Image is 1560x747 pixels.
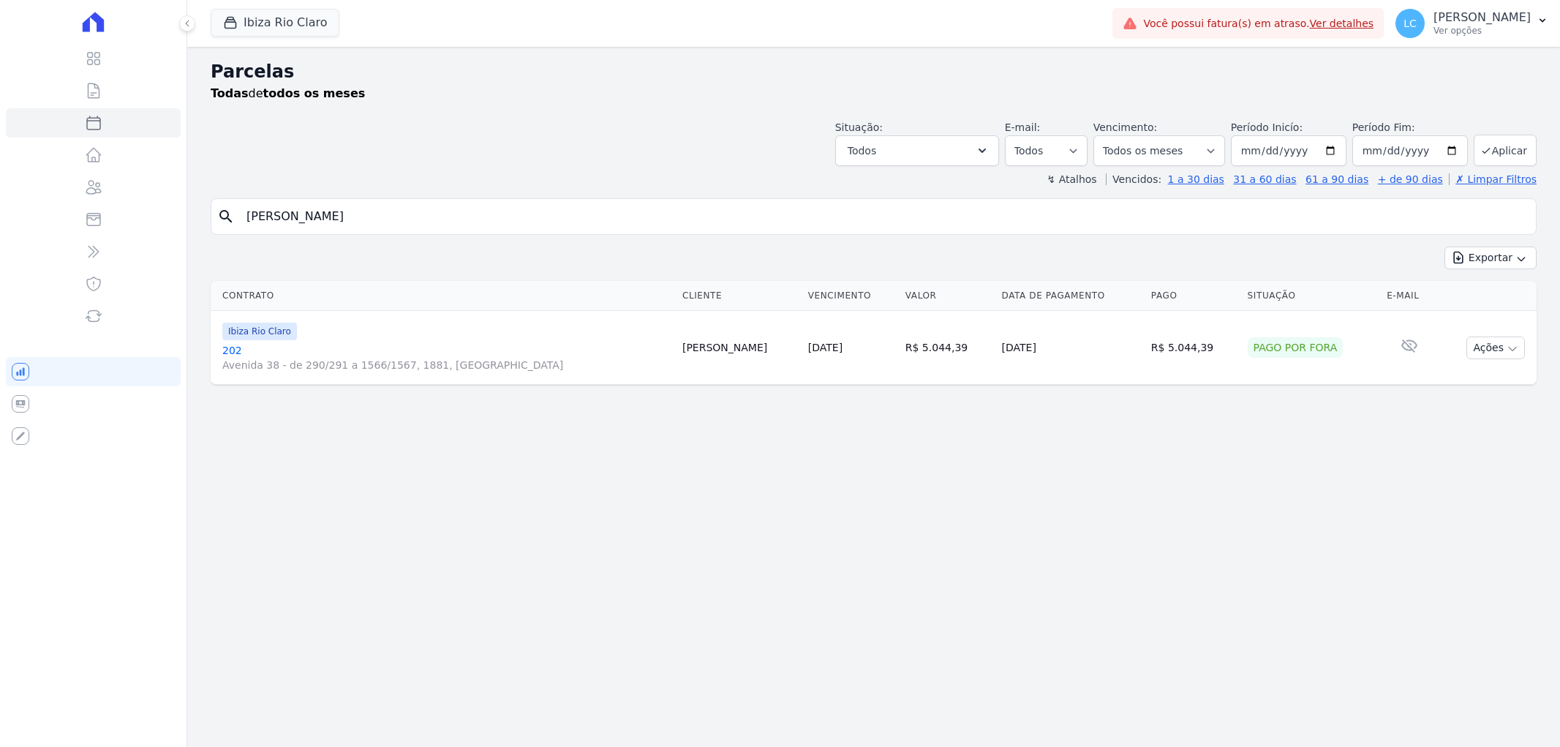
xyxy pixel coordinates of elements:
[217,208,235,225] i: search
[1305,173,1368,185] a: 61 a 90 dias
[1310,18,1374,29] a: Ver detalhes
[1449,173,1537,185] a: ✗ Limpar Filtros
[1143,16,1374,31] span: Você possui fatura(s) em atraso.
[1145,311,1242,385] td: R$ 5.044,39
[677,311,802,385] td: [PERSON_NAME]
[1145,281,1242,311] th: Pago
[1168,173,1224,185] a: 1 a 30 dias
[1433,10,1531,25] p: [PERSON_NAME]
[1474,135,1537,166] button: Aplicar
[996,311,1145,385] td: [DATE]
[211,85,365,102] p: de
[1106,173,1161,185] label: Vencidos:
[211,281,677,311] th: Contrato
[211,9,339,37] button: Ibiza Rio Claro
[211,86,249,100] strong: Todas
[1381,281,1438,311] th: E-mail
[1466,337,1525,359] button: Ações
[802,281,900,311] th: Vencimento
[238,202,1530,231] input: Buscar por nome do lote ou do cliente
[996,281,1145,311] th: Data de Pagamento
[1233,173,1296,185] a: 31 a 60 dias
[1248,337,1344,358] div: Pago por fora
[835,135,999,166] button: Todos
[1433,25,1531,37] p: Ver opções
[222,323,297,340] span: Ibiza Rio Claro
[1352,120,1468,135] label: Período Fim:
[808,342,843,353] a: [DATE]
[1093,121,1157,133] label: Vencimento:
[1231,121,1303,133] label: Período Inicío:
[1378,173,1443,185] a: + de 90 dias
[263,86,366,100] strong: todos os meses
[1242,281,1382,311] th: Situação
[222,358,671,372] span: Avenida 38 - de 290/291 a 1566/1567, 1881, [GEOGRAPHIC_DATA]
[835,121,883,133] label: Situação:
[222,343,671,372] a: 202Avenida 38 - de 290/291 a 1566/1567, 1881, [GEOGRAPHIC_DATA]
[211,59,1537,85] h2: Parcelas
[848,142,876,159] span: Todos
[1005,121,1041,133] label: E-mail:
[1444,247,1537,269] button: Exportar
[1403,18,1417,29] span: LC
[1384,3,1560,44] button: LC [PERSON_NAME] Ver opções
[677,281,802,311] th: Cliente
[1047,173,1096,185] label: ↯ Atalhos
